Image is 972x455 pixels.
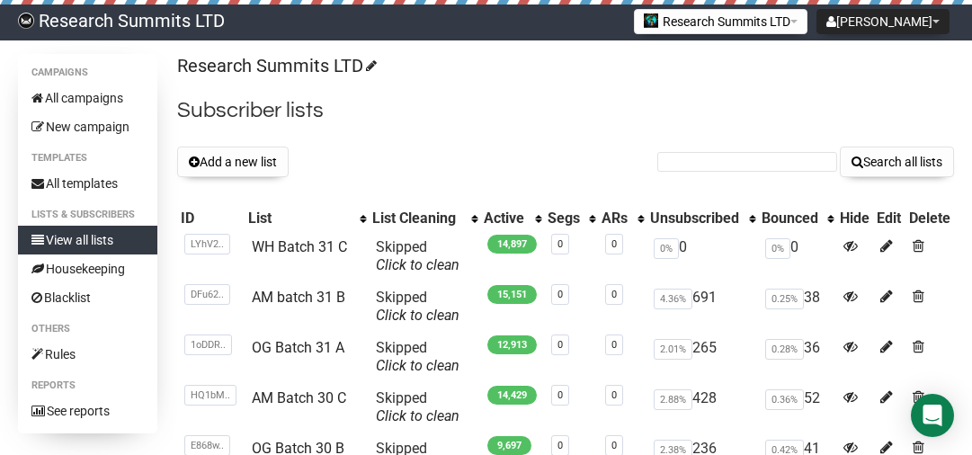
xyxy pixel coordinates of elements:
button: Research Summits LTD [634,9,807,34]
button: [PERSON_NAME] [816,9,950,34]
span: 4.36% [654,289,692,309]
img: bccbfd5974049ef095ce3c15df0eef5a [18,13,34,29]
button: Search all lists [840,147,954,177]
a: Click to clean [376,256,459,273]
button: Add a new list [177,147,289,177]
td: 265 [647,332,758,382]
span: 0.25% [765,289,804,309]
div: Hide [840,210,869,227]
li: Lists & subscribers [18,204,157,226]
a: 0 [611,389,617,401]
th: Segs: No sort applied, activate to apply an ascending sort [544,206,598,231]
a: AM batch 31 B [252,289,345,306]
th: List Cleaning: No sort applied, activate to apply an ascending sort [369,206,480,231]
span: 9,697 [487,436,531,455]
td: 52 [758,382,837,433]
td: 38 [758,281,837,332]
a: 0 [611,289,617,300]
a: 0 [557,339,563,351]
h2: Subscriber lists [177,94,954,127]
span: LYhV2.. [184,234,230,254]
div: Open Intercom Messenger [911,394,954,437]
span: Skipped [376,339,459,374]
a: Click to clean [376,357,459,374]
span: 14,429 [487,386,537,405]
a: WH Batch 31 C [252,238,347,255]
span: Skipped [376,289,459,324]
li: Templates [18,147,157,169]
td: 36 [758,332,837,382]
td: 428 [647,382,758,433]
th: Hide: No sort applied, sorting is disabled [836,206,873,231]
a: OG Batch 31 A [252,339,344,356]
span: DFu62.. [184,284,230,305]
th: ID: No sort applied, sorting is disabled [177,206,244,231]
div: Active [484,210,526,227]
th: ARs: No sort applied, activate to apply an ascending sort [598,206,646,231]
div: Delete [909,210,950,227]
a: Blacklist [18,283,157,312]
span: 14,897 [487,235,537,254]
span: HQ1bM.. [184,385,236,406]
span: 15,151 [487,285,537,304]
img: 2.jpg [644,13,658,28]
div: ARs [602,210,628,227]
li: Campaigns [18,62,157,84]
div: Edit [877,210,901,227]
th: Active: No sort applied, activate to apply an ascending sort [480,206,544,231]
span: Skipped [376,389,459,424]
li: Others [18,318,157,340]
a: 0 [557,289,563,300]
div: Bounced [762,210,819,227]
a: 0 [611,440,617,451]
th: Bounced: No sort applied, activate to apply an ascending sort [758,206,837,231]
span: 1oDDR.. [184,335,232,355]
th: List: No sort applied, activate to apply an ascending sort [245,206,369,231]
div: List [248,210,351,227]
span: 2.01% [654,339,692,360]
li: Reports [18,375,157,397]
td: 0 [758,231,837,281]
div: Segs [548,210,580,227]
td: 0 [647,231,758,281]
span: 0.28% [765,339,804,360]
a: Click to clean [376,407,459,424]
th: Edit: No sort applied, sorting is disabled [873,206,905,231]
a: 0 [611,339,617,351]
a: All templates [18,169,157,198]
a: Rules [18,340,157,369]
th: Unsubscribed: No sort applied, activate to apply an ascending sort [647,206,758,231]
span: 12,913 [487,335,537,354]
span: 0% [765,238,790,259]
a: View all lists [18,226,157,254]
th: Delete: No sort applied, sorting is disabled [905,206,954,231]
span: 0% [654,238,679,259]
a: 0 [611,238,617,250]
a: 0 [557,440,563,451]
span: Skipped [376,238,459,273]
a: 0 [557,389,563,401]
a: See reports [18,397,157,425]
a: Housekeeping [18,254,157,283]
div: List Cleaning [372,210,462,227]
a: New campaign [18,112,157,141]
div: Unsubscribed [650,210,740,227]
span: 0.36% [765,389,804,410]
td: 691 [647,281,758,332]
a: AM Batch 30 C [252,389,346,406]
a: 0 [557,238,563,250]
a: Research Summits LTD [177,55,374,76]
div: ID [181,210,240,227]
a: All campaigns [18,84,157,112]
span: 2.88% [654,389,692,410]
a: Click to clean [376,307,459,324]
